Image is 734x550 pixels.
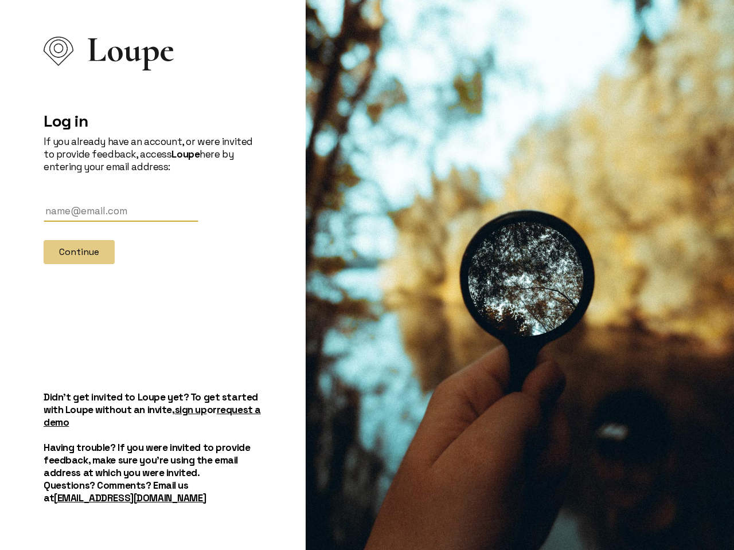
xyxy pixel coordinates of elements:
[44,240,115,264] button: Continue
[44,403,261,429] a: request a demo
[44,111,262,131] h2: Log in
[44,201,198,222] input: Email Address
[54,492,206,504] a: [EMAIL_ADDRESS][DOMAIN_NAME]
[175,403,207,416] a: sign up
[44,37,73,66] img: Loupe Logo
[44,135,262,173] p: If you already have an account, or were invited to provide feedback, access here by entering your...
[171,148,200,160] strong: Loupe
[87,44,174,56] span: Loupe
[44,391,262,504] h5: Didn't get invited to Loupe yet? To get started with Loupe without an invite, or Having trouble? ...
